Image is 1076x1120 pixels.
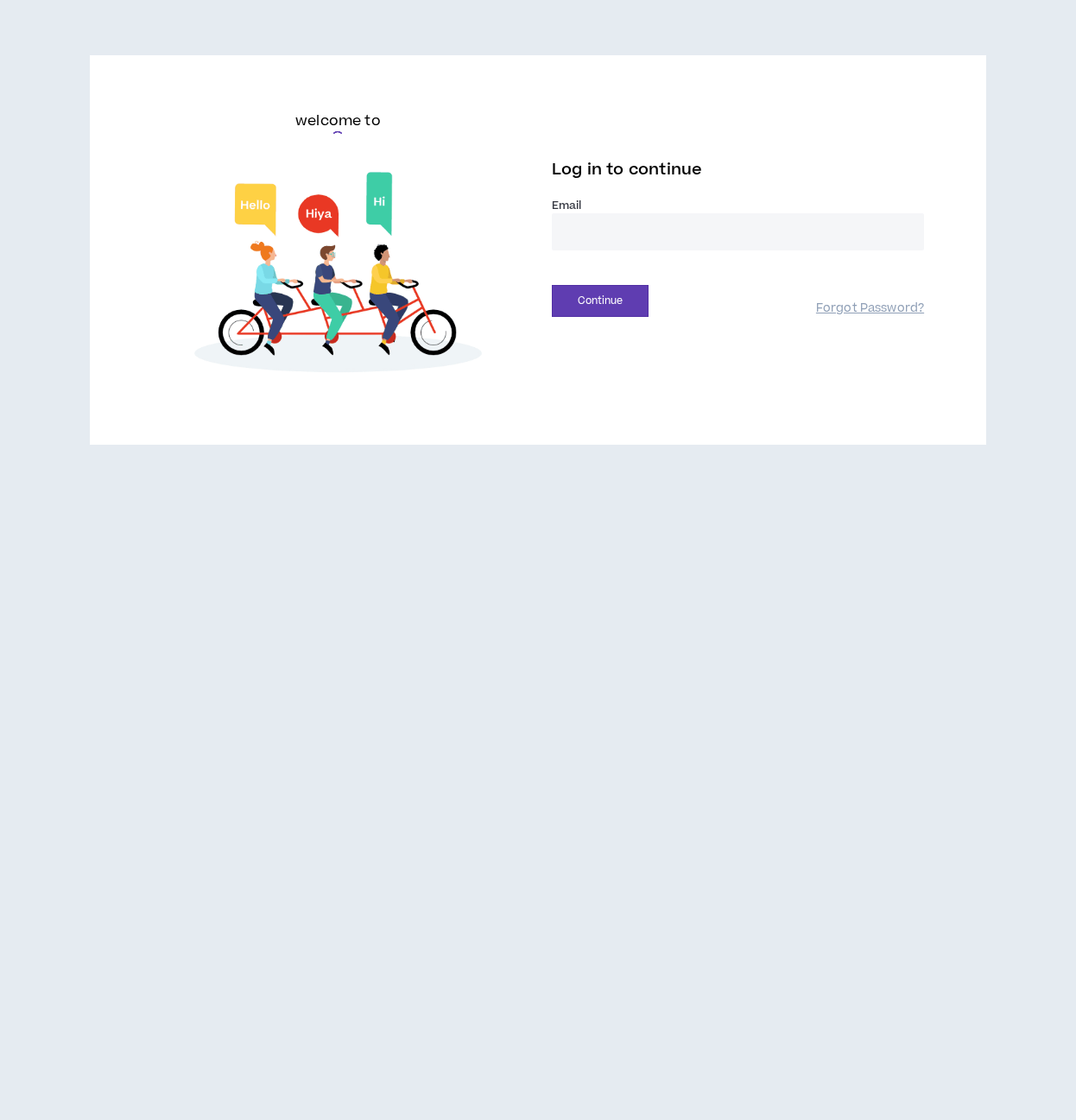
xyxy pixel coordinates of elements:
[295,111,381,131] h6: welcome to
[816,301,924,317] a: Forgot Password?
[552,159,702,180] span: Log in to continue
[552,198,924,213] label: Email
[152,161,524,389] img: Welcome to Wripple
[552,285,649,317] button: Continue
